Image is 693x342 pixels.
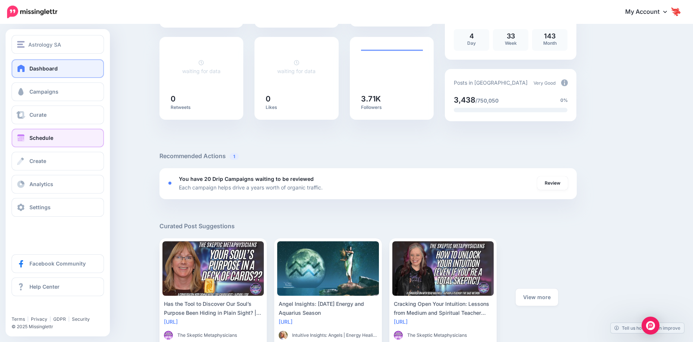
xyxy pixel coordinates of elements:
span: Day [467,40,476,46]
p: 33 [497,33,525,40]
a: Schedule [12,129,104,147]
span: Campaigns [29,88,58,95]
span: Curate [29,112,47,118]
span: 0% [560,97,568,104]
b: You have 20 Drip Campaigns waiting to be reviewed [179,176,314,182]
a: [URL] [279,319,292,325]
img: menu.png [17,41,25,48]
h5: Recommended Actions [159,151,577,161]
h5: Curated Post Suggestions [159,222,577,231]
span: | [50,316,51,322]
span: The Skeptic Metaphysicians [177,332,237,339]
a: Terms [12,316,25,322]
div: Cracking Open Your Intuition: Lessons from Medium and Spiritual Teacher [PERSON_NAME] [394,299,493,317]
span: Create [29,158,46,164]
a: GDPR [53,316,66,322]
span: Dashboard [29,65,58,72]
span: 3,438 [454,95,475,104]
p: Each campaign helps drive a years worth of organic traffic. [179,183,323,192]
a: Create [12,152,104,170]
h5: 3.71K [361,95,423,103]
a: Privacy [31,316,47,322]
a: Settings [12,198,104,217]
img: info-circle-grey.png [561,79,568,86]
a: Tell us how we can improve [611,323,684,333]
span: 1 [230,153,239,160]
p: Posts in [GEOGRAPHIC_DATA] [454,78,528,87]
a: My Account [618,3,682,21]
iframe: Twitter Follow Button [12,305,68,313]
span: /750,050 [475,97,499,104]
a: Review [537,176,568,190]
div: <div class='status-dot small red margin-right'></div>Error [168,182,171,185]
img: 398694559_755142363325592_1851666557881600205_n-bsa141941_thumb.jpg [394,331,403,340]
img: 12145148_1002960673104722_431562419_a-bsa99704_thumb.jpg [279,331,288,340]
button: Astrology SA [12,35,104,54]
a: Facebook Community [12,254,104,273]
span: Analytics [29,181,53,187]
a: waiting for data [182,59,221,74]
a: Curate [12,106,104,124]
p: Followers [361,104,423,110]
a: Security [72,316,90,322]
a: Analytics [12,175,104,194]
span: Intuitive Insights: Angels | Energy Healing | Spirituality | Metaphysics | Intuition [292,332,378,339]
span: Settings [29,204,51,210]
p: Likes [266,104,327,110]
p: 143 [536,33,564,40]
div: Has the Tool to Discover Our Soul’s Purpose Been Hiding in Plain Sight? | Exploring Cardology wit... [164,299,263,317]
a: [URL] [394,319,408,325]
a: Campaigns [12,82,104,101]
span: Astrology SA [28,40,61,49]
span: Very Good [534,80,556,86]
span: Facebook Community [29,260,86,267]
span: Help Center [29,283,60,290]
img: Missinglettr [7,6,57,18]
span: Schedule [29,135,53,141]
div: Open Intercom Messenger [642,317,659,335]
span: Week [505,40,517,46]
h5: 0 [171,95,232,103]
span: | [27,316,29,322]
p: Retweets [171,104,232,110]
a: Dashboard [12,59,104,78]
span: Month [543,40,557,46]
a: [URL] [164,319,178,325]
a: waiting for data [277,59,316,74]
li: © 2025 Missinglettr [12,323,108,330]
img: 398694559_755142363325592_1851666557881600205_n-bsa141941_thumb.jpg [164,331,173,340]
p: 4 [458,33,485,40]
a: View more [516,289,558,306]
a: Help Center [12,277,104,296]
span: | [68,316,70,322]
span: The Skeptic Metaphysicians [407,332,467,339]
div: Angel Insights: [DATE] Energy and Aquarius Season [279,299,381,317]
h5: 0 [266,95,327,103]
